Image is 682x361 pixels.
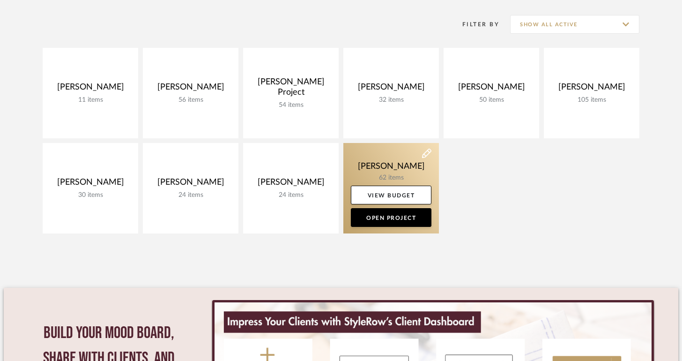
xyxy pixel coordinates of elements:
[50,191,131,199] div: 30 items
[251,177,331,191] div: [PERSON_NAME]
[551,82,632,96] div: [PERSON_NAME]
[351,208,431,227] a: Open Project
[450,20,499,29] div: Filter By
[150,177,231,191] div: [PERSON_NAME]
[251,101,331,109] div: 54 items
[451,96,532,104] div: 50 items
[351,82,431,96] div: [PERSON_NAME]
[251,77,331,101] div: [PERSON_NAME] Project
[150,191,231,199] div: 24 items
[351,186,431,204] a: View Budget
[451,82,532,96] div: [PERSON_NAME]
[150,96,231,104] div: 56 items
[150,82,231,96] div: [PERSON_NAME]
[50,82,131,96] div: [PERSON_NAME]
[251,191,331,199] div: 24 items
[50,96,131,104] div: 11 items
[351,96,431,104] div: 32 items
[50,177,131,191] div: [PERSON_NAME]
[551,96,632,104] div: 105 items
